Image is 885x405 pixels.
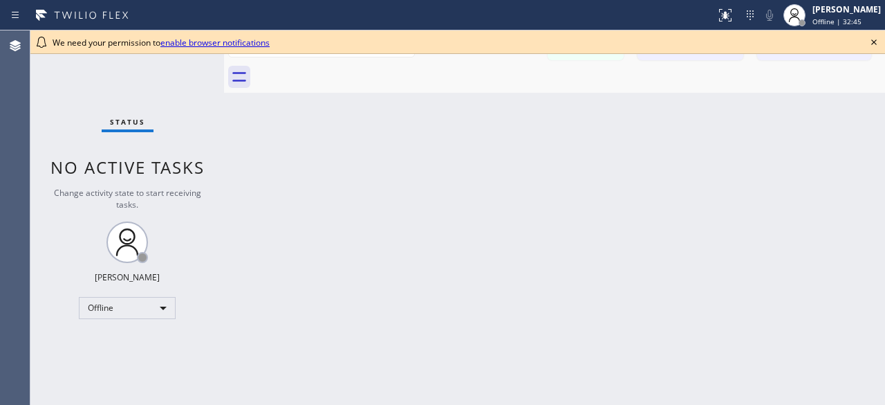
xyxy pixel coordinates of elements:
[53,37,270,48] span: We need your permission to
[160,37,270,48] a: enable browser notifications
[79,297,176,319] div: Offline
[50,156,205,179] span: No active tasks
[95,271,160,283] div: [PERSON_NAME]
[812,3,881,15] div: [PERSON_NAME]
[54,187,201,210] span: Change activity state to start receiving tasks.
[812,17,861,26] span: Offline | 32:45
[760,6,779,25] button: Mute
[110,117,145,127] span: Status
